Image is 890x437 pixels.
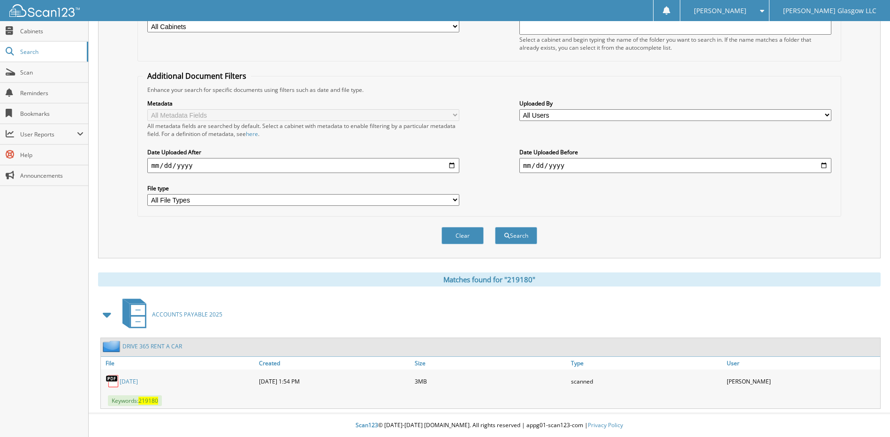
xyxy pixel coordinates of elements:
span: Scan123 [356,421,378,429]
a: Type [569,357,724,369]
span: Help [20,151,84,159]
span: Search [20,48,82,56]
span: Keywords: [108,395,162,406]
a: Privacy Policy [588,421,623,429]
a: Created [257,357,412,369]
a: here [246,130,258,138]
label: Date Uploaded After [147,148,459,156]
label: Metadata [147,99,459,107]
span: Cabinets [20,27,84,35]
label: Date Uploaded Before [519,148,831,156]
div: Matches found for "219180" [98,272,881,286]
span: [PERSON_NAME] [694,8,746,14]
div: All metadata fields are searched by default. Select a cabinet with metadata to enable filtering b... [147,122,459,138]
div: [PERSON_NAME] [724,372,880,391]
img: PDF.png [106,374,120,388]
span: User Reports [20,130,77,138]
a: [DATE] [120,377,138,385]
div: scanned [569,372,724,391]
input: end [519,158,831,173]
div: Enhance your search for specific documents using filters such as date and file type. [143,86,836,94]
span: Announcements [20,172,84,180]
legend: Additional Document Filters [143,71,251,81]
label: File type [147,184,459,192]
button: Clear [441,227,484,244]
span: Bookmarks [20,110,84,118]
span: Scan [20,68,84,76]
span: Reminders [20,89,84,97]
img: scan123-logo-white.svg [9,4,80,17]
span: ACCOUNTS PAYABLE 2025 [152,310,222,318]
div: [DATE] 1:54 PM [257,372,412,391]
a: User [724,357,880,369]
div: © [DATE]-[DATE] [DOMAIN_NAME]. All rights reserved | appg01-scan123-com | [89,414,890,437]
button: Search [495,227,537,244]
div: 3MB [412,372,568,391]
label: Uploaded By [519,99,831,107]
a: File [101,357,257,369]
input: start [147,158,459,173]
a: DRIVE 365 RENT A CAR [122,342,182,350]
img: folder2.png [103,340,122,352]
span: 219180 [138,397,158,405]
div: Select a cabinet and begin typing the name of the folder you want to search in. If the name match... [519,36,831,52]
span: [PERSON_NAME] Glasgow LLC [783,8,876,14]
a: Size [412,357,568,369]
a: ACCOUNTS PAYABLE 2025 [117,296,222,333]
